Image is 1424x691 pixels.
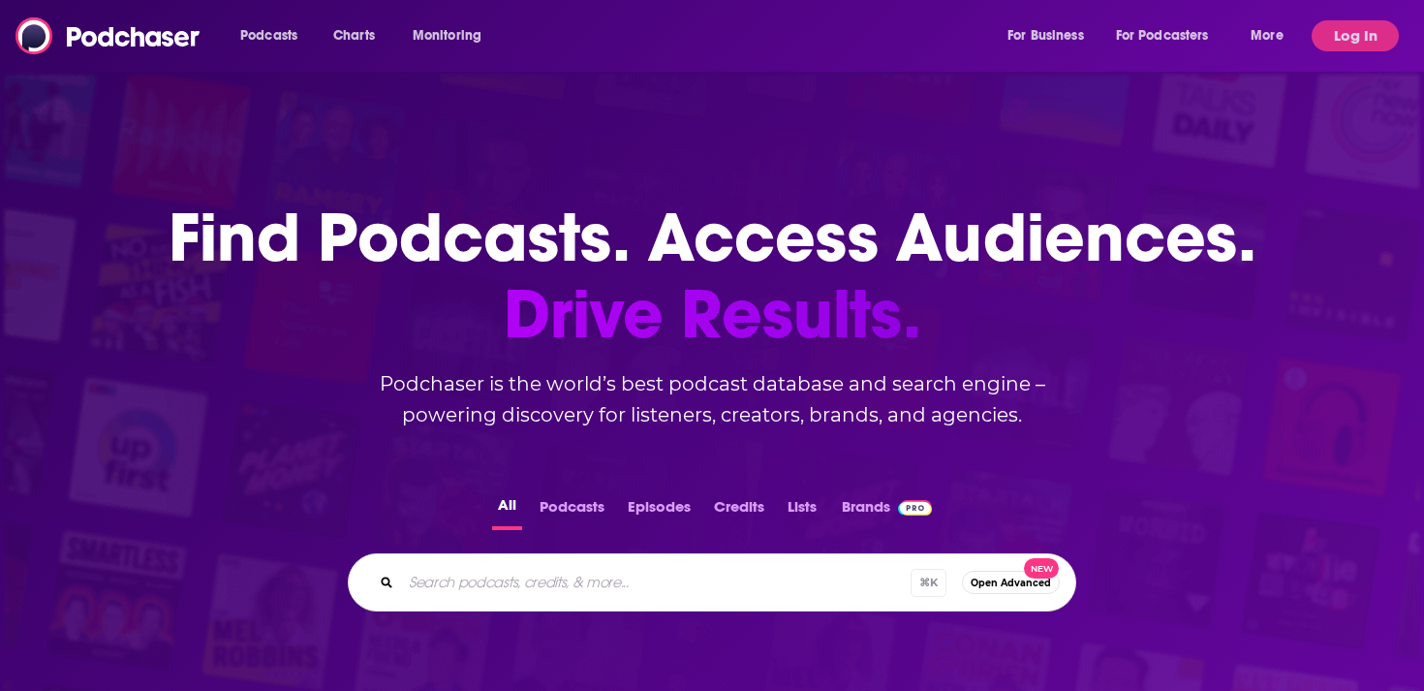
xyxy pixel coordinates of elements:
button: open menu [399,20,507,51]
span: New [1024,558,1059,579]
a: Charts [321,20,387,51]
a: BrandsPodchaser Pro [842,492,932,530]
button: All [492,492,522,530]
button: Credits [708,492,770,530]
div: Search podcasts, credits, & more... [348,553,1076,612]
button: Lists [782,492,822,530]
button: Open AdvancedNew [962,571,1060,594]
span: ⌘ K [911,569,946,597]
span: Open Advanced [971,578,1051,588]
span: Drive Results. [169,276,1256,353]
button: Episodes [622,492,697,530]
button: open menu [227,20,323,51]
button: Log In [1312,20,1399,51]
span: Podcasts [240,22,297,49]
h2: Podchaser is the world’s best podcast database and search engine – powering discovery for listene... [325,368,1099,430]
input: Search podcasts, credits, & more... [401,567,911,598]
button: open menu [994,20,1108,51]
h1: Find Podcasts. Access Audiences. [169,200,1256,353]
img: Podchaser Pro [898,500,932,516]
span: Charts [333,22,375,49]
span: For Podcasters [1116,22,1209,49]
img: Podchaser - Follow, Share and Rate Podcasts [15,17,201,54]
span: Monitoring [413,22,481,49]
button: open menu [1237,20,1308,51]
button: Podcasts [534,492,610,530]
span: For Business [1007,22,1084,49]
span: More [1251,22,1284,49]
button: open menu [1103,20,1237,51]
